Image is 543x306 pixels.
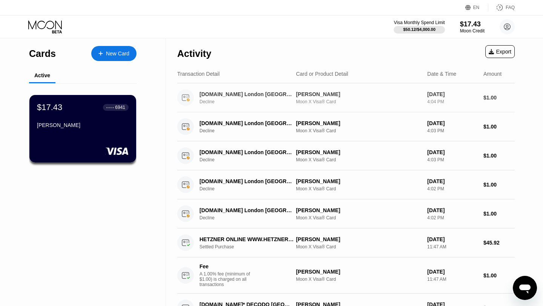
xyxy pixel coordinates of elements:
div: 6941 [115,105,125,110]
div: [DOMAIN_NAME] London [GEOGRAPHIC_DATA] [199,178,294,184]
div: HETZNER ONLINE WWW.HETZNER.CDE [199,236,294,242]
div: [DOMAIN_NAME] London [GEOGRAPHIC_DATA]Decline[PERSON_NAME]Moon X Visa® Card[DATE]4:03 PM$1.00 [177,112,515,141]
div: 4:02 PM [427,215,477,220]
div: 4:02 PM [427,186,477,191]
div: $50.12 / $4,000.00 [403,27,436,32]
div: FAQ [488,4,515,11]
div: Transaction Detail [177,71,219,77]
div: [PERSON_NAME] [296,120,421,126]
div: 11:47 AM [427,277,477,282]
div: EN [473,5,480,10]
div: $1.00 [483,95,515,101]
div: New Card [91,46,137,61]
div: New Card [106,50,129,57]
div: Moon X Visa® Card [296,157,421,162]
div: Date & Time [427,71,456,77]
div: Moon X Visa® Card [296,215,421,220]
div: Amount [483,71,502,77]
div: Moon Credit [460,28,485,34]
div: Active [34,72,50,78]
div: [PERSON_NAME] [296,269,421,275]
div: Export [489,49,511,55]
div: [DOMAIN_NAME] London [GEOGRAPHIC_DATA]Decline[PERSON_NAME]Moon X Visa® Card[DATE]4:04 PM$1.00 [177,83,515,112]
div: [PERSON_NAME] [296,207,421,213]
div: 4:04 PM [427,99,477,104]
div: FAQ [506,5,515,10]
div: [PERSON_NAME] [296,149,421,155]
iframe: Button to launch messaging window [513,276,537,300]
div: $17.43Moon Credit [460,20,485,34]
div: Moon X Visa® Card [296,128,421,133]
div: $1.00 [483,182,515,188]
div: [DOMAIN_NAME] London [GEOGRAPHIC_DATA]Decline[PERSON_NAME]Moon X Visa® Card[DATE]4:02 PM$1.00 [177,199,515,228]
div: [DOMAIN_NAME] London [GEOGRAPHIC_DATA]Decline[PERSON_NAME]Moon X Visa® Card[DATE]4:02 PM$1.00 [177,170,515,199]
div: Decline [199,157,301,162]
div: Card or Product Detail [296,71,348,77]
div: [DOMAIN_NAME] London [GEOGRAPHIC_DATA] [199,207,294,213]
div: HETZNER ONLINE WWW.HETZNER.CDESettled Purchase[PERSON_NAME]Moon X Visa® Card[DATE]11:47 AM$45.92 [177,228,515,257]
div: [PERSON_NAME] [296,178,421,184]
div: A 1.00% fee (minimum of $1.00) is charged on all transactions [199,271,256,287]
div: Decline [199,186,301,191]
div: [DATE] [427,178,477,184]
div: Cards [29,48,56,59]
div: [PERSON_NAME] [296,236,421,242]
div: Decline [199,128,301,133]
div: [DATE] [427,120,477,126]
div: [PERSON_NAME] [37,122,129,128]
div: $1.00 [483,153,515,159]
div: $45.92 [483,240,515,246]
div: $17.43● ● ● ●6941[PERSON_NAME] [29,95,136,162]
div: [DOMAIN_NAME] London [GEOGRAPHIC_DATA]Decline[PERSON_NAME]Moon X Visa® Card[DATE]4:03 PM$1.00 [177,141,515,170]
div: [DATE] [427,91,477,97]
div: Decline [199,99,301,104]
div: $1.00 [483,272,515,278]
div: EN [465,4,488,11]
div: [DATE] [427,149,477,155]
div: $17.43 [37,103,62,112]
div: Moon X Visa® Card [296,186,421,191]
div: 11:47 AM [427,244,477,249]
div: 4:03 PM [427,157,477,162]
div: [DOMAIN_NAME] London [GEOGRAPHIC_DATA] [199,120,294,126]
div: Visa Monthly Spend Limit$50.12/$4,000.00 [394,20,445,34]
div: 4:03 PM [427,128,477,133]
div: ● ● ● ● [106,106,114,109]
div: [DATE] [427,207,477,213]
div: [DOMAIN_NAME] London [GEOGRAPHIC_DATA] [199,91,294,97]
div: Moon X Visa® Card [296,99,421,104]
div: $17.43 [460,20,485,28]
div: [DATE] [427,269,477,275]
div: Settled Purchase [199,244,301,249]
div: Moon X Visa® Card [296,244,421,249]
div: $1.00 [483,124,515,130]
div: Fee [199,263,252,269]
div: Export [485,45,515,58]
div: Decline [199,215,301,220]
div: [PERSON_NAME] [296,91,421,97]
div: Visa Monthly Spend Limit [394,20,445,25]
div: FeeA 1.00% fee (minimum of $1.00) is charged on all transactions[PERSON_NAME]Moon X Visa® Card[DA... [177,257,515,294]
div: Activity [177,48,211,59]
div: Moon X Visa® Card [296,277,421,282]
div: [DATE] [427,236,477,242]
div: [DOMAIN_NAME] London [GEOGRAPHIC_DATA] [199,149,294,155]
div: $1.00 [483,211,515,217]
